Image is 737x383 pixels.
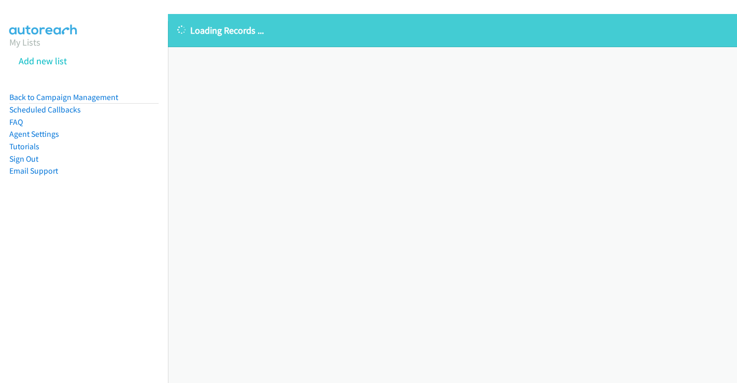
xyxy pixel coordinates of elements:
[9,92,118,102] a: Back to Campaign Management
[9,129,59,139] a: Agent Settings
[19,55,67,67] a: Add new list
[9,141,39,151] a: Tutorials
[9,166,58,176] a: Email Support
[177,23,728,37] p: Loading Records ...
[9,36,40,48] a: My Lists
[9,117,23,127] a: FAQ
[9,154,38,164] a: Sign Out
[9,105,81,115] a: Scheduled Callbacks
